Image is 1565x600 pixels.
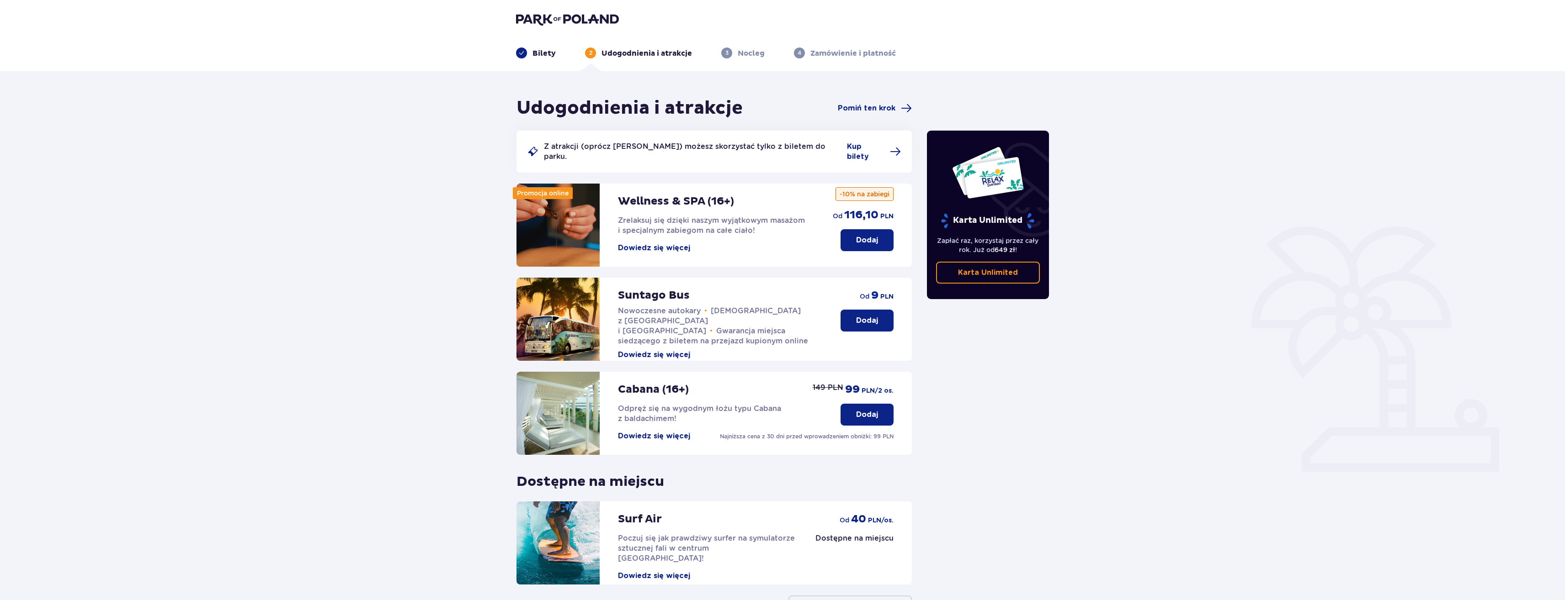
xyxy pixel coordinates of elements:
[516,372,600,455] img: attraction
[958,268,1018,278] p: Karta Unlimited
[845,383,860,396] p: 99
[851,512,866,526] p: 40
[841,310,894,332] button: Dodaj
[844,208,878,222] p: 116,10
[840,516,849,525] p: od
[871,289,878,302] p: 9
[880,212,894,221] p: PLN
[618,289,690,302] p: Suntago Bus
[618,431,690,441] button: Dowiedz się więcej
[847,142,884,162] span: Kup bilety
[738,48,765,58] p: Nocleg
[516,501,600,584] img: attraction
[856,235,878,245] p: Dodaj
[618,571,690,581] button: Dowiedz się więcej
[856,410,878,420] p: Dodaj
[602,48,692,58] p: Udogodnienia i atrakcje
[618,404,781,423] span: Odpręż się na wygodnym łożu typu Cabana z baldachimem!
[618,306,801,335] span: [DEMOGRAPHIC_DATA] z [GEOGRAPHIC_DATA] i [GEOGRAPHIC_DATA]
[936,236,1040,254] p: Zapłać raz, korzystaj przez cały rok. Już od !
[618,350,690,360] button: Dowiedz się więcej
[856,316,878,326] p: Dodaj
[815,533,894,543] p: Dostępne na miejscu
[880,292,894,301] p: PLN
[516,184,600,267] img: attraction
[841,404,894,426] button: Dodaj
[516,278,600,361] img: attraction
[710,326,713,336] span: •
[516,97,743,120] h1: Udogodnienia i atrakcje
[833,211,842,221] p: od
[516,13,619,26] img: Park of Poland logo
[618,512,662,526] p: Surf Air
[704,306,707,316] span: •
[847,142,901,162] a: Kup bilety
[513,187,573,199] div: Promocja online
[813,383,843,393] p: 149 PLN
[618,216,805,235] span: Zrelaksuj się dzięki naszym wyjątkowym masażom i specjalnym zabiegom na całe ciało!
[618,243,690,253] button: Dowiedz się więcej
[720,432,894,441] p: Najniższa cena z 30 dni przed wprowadzeniem obniżki: 99 PLN
[618,383,689,396] p: Cabana (16+)
[544,142,841,162] p: Z atrakcji (oprócz [PERSON_NAME]) możesz skorzystać tylko z biletem do parku.
[838,103,912,114] a: Pomiń ten krok
[995,246,1015,253] span: 649 zł
[618,195,734,208] p: Wellness & SPA (16+)
[589,49,592,57] p: 2
[836,187,894,201] p: -10% na zabiegi
[532,48,556,58] p: Bilety
[868,516,894,525] p: PLN /os.
[860,292,869,301] p: od
[725,49,729,57] p: 3
[618,306,701,315] span: Nowoczesne autokary
[838,103,895,113] span: Pomiń ten krok
[618,534,795,563] span: Poczuj się jak prawdziwy surfer na symulatorze sztucznej fali w centrum [GEOGRAPHIC_DATA]!
[516,466,664,490] p: Dostępne na miejscu
[798,49,801,57] p: 4
[841,229,894,251] button: Dodaj
[940,213,1035,229] p: Karta Unlimited
[936,262,1040,284] a: Karta Unlimited
[810,48,896,58] p: Zamówienie i płatność
[862,386,894,395] p: PLN /2 os.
